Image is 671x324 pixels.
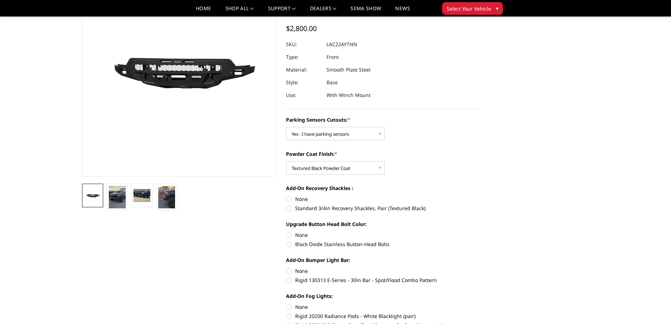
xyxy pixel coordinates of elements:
dd: Front [327,51,339,63]
dt: Style: [286,76,321,89]
dt: Type: [286,51,321,63]
label: Parking Sensors Cutouts: [286,116,480,123]
a: shop all [225,6,254,16]
label: Add-On Recovery Shackles : [286,184,480,192]
dt: Use: [286,89,321,102]
a: SEMA Show [350,6,381,16]
label: Add-On Fog Lights: [286,292,480,300]
dd: LAC22AYTNN [327,38,357,51]
label: None [286,267,480,275]
dd: Base [327,76,338,89]
iframe: Chat Widget [636,290,671,324]
img: 2022-2025 Chevrolet Silverado 1500 - Freedom Series - Base Front Bumper (winch mount) [109,186,126,208]
img: 2022-2025 Chevrolet Silverado 1500 - Freedom Series - Base Front Bumper (winch mount) [84,191,101,200]
img: 2022-2025 Chevrolet Silverado 1500 - Freedom Series - Base Front Bumper (winch mount) [158,186,175,208]
a: Dealers [310,6,337,16]
dt: SKU: [286,38,321,51]
span: $2,800.00 [286,24,317,33]
label: Upgrade Button Head Bolt Color: [286,220,480,228]
label: Powder Coat Finish: [286,150,480,158]
label: Black Oxide Stainless Button-Head Bolts [286,240,480,248]
button: Select Your Vehicle [442,2,503,15]
span: ▾ [496,5,498,12]
dd: Smooth Plate Steel [327,63,371,76]
a: Support [268,6,296,16]
label: None [286,195,480,203]
label: Standard 3/4in Recovery Shackles, Pair (Textured Black) [286,204,480,212]
label: Add-On Bumper Light Bar: [286,256,480,264]
dd: With Winch Mount [327,89,371,102]
a: News [395,6,410,16]
a: Home [196,6,211,16]
label: None [286,303,480,311]
label: Rigid 130313 E-Series - 30in Bar - Spot/Flood Combo Pattern [286,276,480,284]
dt: Material: [286,63,321,76]
img: 2022-2025 Chevrolet Silverado 1500 - Freedom Series - Base Front Bumper (winch mount) [133,189,150,202]
label: Rigid 20200 Radiance Pods - White Blacklight (pair) [286,312,480,320]
label: None [286,231,480,239]
span: Select Your Vehicle [447,5,491,12]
